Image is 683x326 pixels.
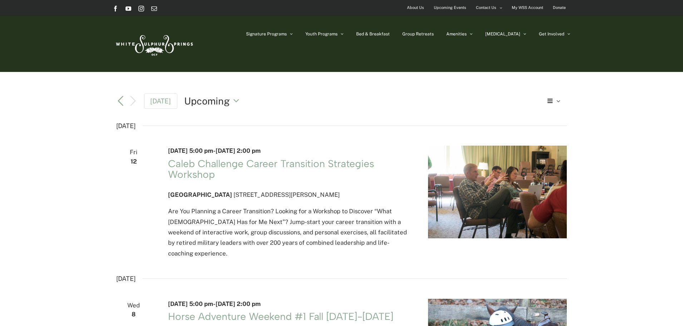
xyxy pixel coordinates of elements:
a: Caleb Challenge Career Transition Strategies Workshop [168,157,374,180]
a: Instagram [138,6,144,11]
span: [STREET_ADDRESS][PERSON_NAME] [234,191,340,198]
span: [GEOGRAPHIC_DATA] [168,191,232,198]
span: Get Involved [539,32,564,36]
span: [DATE] 5:00 pm [168,300,213,307]
img: White Sulphur Springs Logo [113,27,195,61]
a: [MEDICAL_DATA] [485,16,526,52]
time: - [168,300,261,307]
a: Bed & Breakfast [356,16,390,52]
img: IMG_4664 [428,146,567,238]
a: Group Retreats [402,16,434,52]
span: 8 [116,309,151,320]
time: [DATE] [116,120,136,132]
span: Amenities [446,32,467,36]
a: YouTube [126,6,131,11]
span: Wed [116,300,151,311]
a: Horse Adventure Weekend #1 Fall [DATE]-[DATE] [168,310,393,322]
a: Click to select today's date [144,93,178,109]
button: Click to toggle datepicker [184,94,243,108]
span: [DATE] 5:00 pm [168,147,213,154]
a: Get Involved [539,16,570,52]
span: Upcoming [184,94,230,108]
p: Are You Planning a Career Transition? Looking for a Workshop to Discover “What [DEMOGRAPHIC_DATA]... [168,206,411,259]
span: Donate [553,3,566,13]
span: My WSS Account [512,3,543,13]
a: Previous Events [116,97,125,105]
span: [DATE] 2:00 pm [216,300,261,307]
span: Bed & Breakfast [356,32,390,36]
time: - [168,147,261,154]
nav: Main Menu [246,16,570,52]
a: Signature Programs [246,16,293,52]
button: Next Events [129,95,137,107]
time: [DATE] [116,273,136,284]
button: Select Calendar View [545,94,567,107]
a: Youth Programs [305,16,344,52]
span: About Us [407,3,424,13]
a: Facebook [113,6,118,11]
span: Contact Us [476,3,496,13]
span: Group Retreats [402,32,434,36]
span: Fri [116,147,151,157]
span: [DATE] 2:00 pm [216,147,261,154]
a: Amenities [446,16,473,52]
span: Youth Programs [305,32,338,36]
a: Email [151,6,157,11]
span: [MEDICAL_DATA] [485,32,520,36]
span: Signature Programs [246,32,287,36]
span: Upcoming Events [434,3,466,13]
span: 12 [116,156,151,167]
